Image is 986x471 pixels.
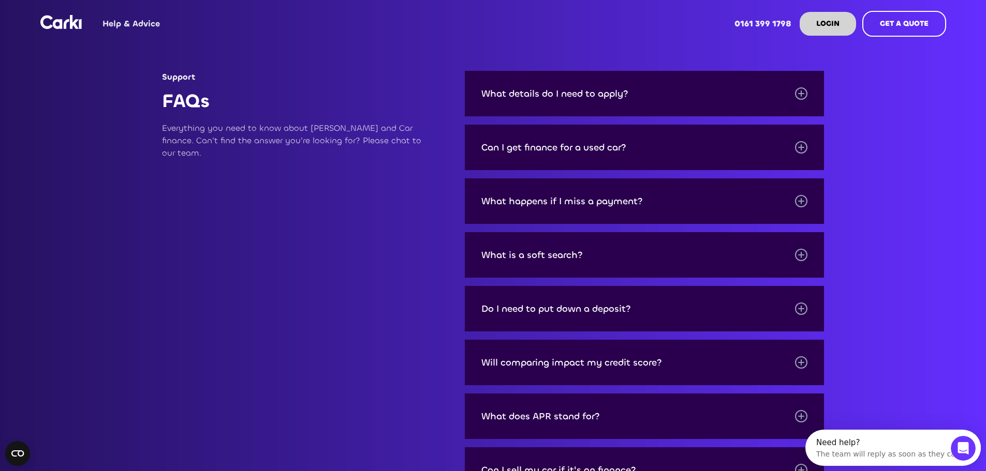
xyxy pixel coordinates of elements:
[726,4,800,44] a: 0161 399 1798
[481,196,643,206] div: What happens if I miss a payment?
[880,19,929,28] strong: GET A QUOTE
[11,17,155,28] div: The team will reply as soon as they can
[481,357,662,368] div: Will comparing impact my credit score?
[40,15,82,29] img: Logo
[481,142,626,153] div: Can I get finance for a used car?
[162,71,432,83] div: Support
[951,436,976,461] iframe: Intercom live chat
[481,303,631,314] div: Do I need to put down a deposit?
[11,9,155,17] div: Need help?
[162,122,432,159] div: Everything you need to know about [PERSON_NAME] and Car finance. Can’t find the answer you’re loo...
[481,411,600,421] div: What does APR stand for?
[40,15,82,29] a: home
[800,12,856,36] a: LOGIN
[4,4,185,33] div: Open Intercom Messenger
[5,441,30,466] button: Open CMP widget
[94,4,168,44] a: Help & Advice
[481,88,628,99] div: What details do I need to apply?
[816,19,840,28] strong: LOGIN
[734,18,791,29] strong: 0161 399 1798
[162,89,432,114] h2: FAQs
[481,250,583,260] div: What is a soft search?
[805,430,981,466] iframe: Intercom live chat discovery launcher
[862,11,946,37] a: GET A QUOTE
